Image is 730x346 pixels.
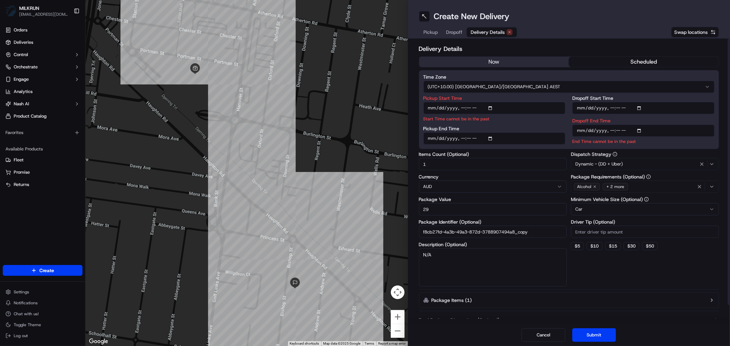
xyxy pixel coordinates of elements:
button: [EMAIL_ADDRESS][DOMAIN_NAME] [19,12,68,17]
span: Dropoff [446,29,463,36]
button: $50 [642,242,658,250]
button: MILKRUNMILKRUN[EMAIL_ADDRESS][DOMAIN_NAME] [3,3,71,19]
button: Swap locations [671,27,719,38]
span: Swap locations [674,29,708,36]
button: Total Package Dimensions (Optional) [419,317,719,323]
button: Keyboard shortcuts [290,341,319,346]
button: Engage [3,74,82,85]
label: Time Zone [423,75,715,79]
button: $10 [587,242,602,250]
button: now [419,57,569,67]
button: Zoom out [391,324,405,338]
button: Dynamic - (DD + Uber) [571,158,719,170]
span: Notifications [14,300,38,306]
input: Enter package identifier [419,226,567,238]
label: Dispatch Strategy [571,152,719,157]
div: Available Products [3,144,82,155]
button: Alcohol+ 2 more [571,181,719,193]
button: Fleet [3,155,82,165]
button: Control [3,49,82,60]
label: Items Count (Optional) [419,152,567,157]
a: Analytics [3,86,82,97]
button: Settings [3,287,82,297]
span: Map data ©2025 Google [323,342,361,345]
a: Returns [5,182,80,188]
button: Create [3,265,82,276]
button: Nash AI [3,98,82,109]
p: Start Time cannot be in the past [423,116,566,122]
span: Nash AI [14,101,29,107]
span: Engage [14,76,29,82]
button: Cancel [522,328,565,342]
button: Map camera controls [391,285,405,299]
input: Enter number of items [419,158,567,170]
span: Fleet [14,157,24,163]
span: Create [39,267,54,274]
p: End Time cannot be in the past [572,138,715,145]
button: Toggle Theme [3,320,82,330]
button: Returns [3,179,82,190]
input: Enter package value [419,203,567,215]
button: MILKRUN [19,5,39,12]
div: + 2 more [603,183,628,190]
button: Package Items (1) [419,292,719,308]
label: Pickup Start Time [423,96,566,101]
label: Dropoff Start Time [572,96,715,101]
span: Orchestrate [14,64,38,70]
label: Description (Optional) [419,242,567,247]
button: Package Requirements (Optional) [646,174,651,179]
a: Fleet [5,157,80,163]
button: Promise [3,167,82,178]
span: Pickup [424,29,438,36]
span: Dynamic - (DD + Uber) [575,161,623,167]
span: Settings [14,289,29,295]
span: Log out [14,333,28,338]
label: Total Package Dimensions (Optional) [419,317,500,323]
span: Delivery Details [471,29,505,36]
a: Promise [5,169,80,175]
a: Product Catalog [3,111,82,122]
button: $5 [571,242,584,250]
h1: Create New Delivery [434,11,510,22]
label: Minimum Vehicle Size (Optional) [571,197,719,202]
button: Notifications [3,298,82,308]
span: Deliveries [14,39,33,45]
a: Orders [3,25,82,36]
span: Returns [14,182,29,188]
label: Pickup End Time [423,126,566,131]
button: Chat with us! [3,309,82,319]
label: Currency [419,174,567,179]
span: Promise [14,169,30,175]
span: Control [14,52,28,58]
span: Toggle Theme [14,322,41,328]
button: Orchestrate [3,62,82,72]
button: scheduled [569,57,719,67]
a: Report a map error [379,342,406,345]
textarea: N/A [419,248,567,287]
a: Open this area in Google Maps (opens a new window) [87,337,110,346]
h2: Delivery Details [419,44,719,54]
button: Zoom in [391,310,405,324]
input: Enter driver tip amount [571,226,719,238]
img: Google [87,337,110,346]
label: Driver Tip (Optional) [571,219,719,224]
label: Package Identifier (Optional) [419,219,567,224]
label: Package Requirements (Optional) [571,174,719,179]
span: Analytics [14,89,33,95]
label: Package Items ( 1 ) [432,297,472,304]
button: Log out [3,331,82,341]
span: Product Catalog [14,113,47,119]
button: Submit [572,328,616,342]
button: $15 [605,242,621,250]
label: Package Value [419,197,567,202]
span: Orders [14,27,27,33]
button: Minimum Vehicle Size (Optional) [644,197,649,202]
label: Dropoff End Time [572,118,715,123]
button: Dispatch Strategy [613,152,617,157]
button: $30 [624,242,639,250]
a: Deliveries [3,37,82,48]
div: Favorites [3,127,82,138]
a: Terms (opens in new tab) [365,342,374,345]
